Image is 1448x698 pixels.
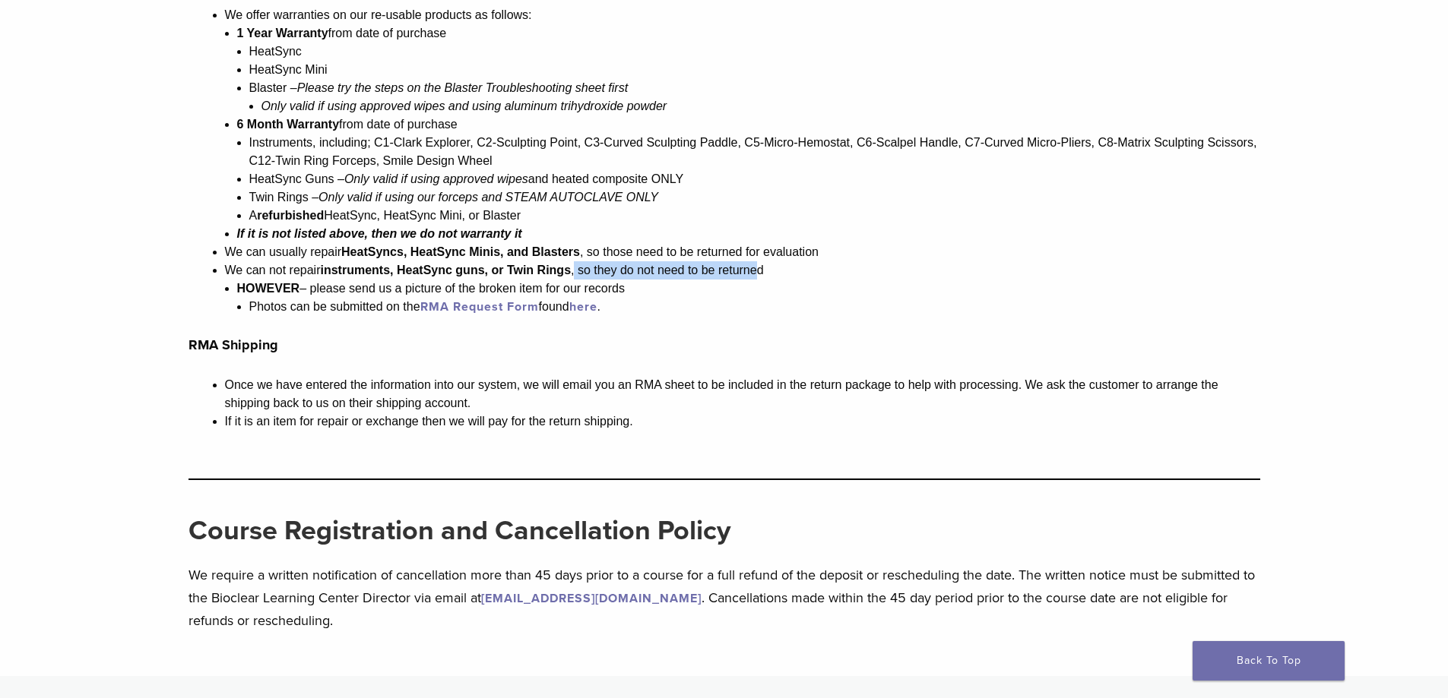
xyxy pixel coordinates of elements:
a: Back To Top [1193,641,1345,681]
i: Only valid if using approved wipes and using aluminum trihydroxide powder [261,99,667,112]
b: instruments, HeatSync guns, or Twin Rings [321,264,572,276]
span: – please send us a picture of the broken item for our records [237,282,625,295]
li: We can usually repair , so those need to be returned for evaluation [225,243,1260,261]
span: Please try the steps on the Blaster Troubleshooting sheet first [297,81,629,94]
strong: 6 Month Warranty [237,118,340,131]
span: , so they do not need to be returned [571,264,764,276]
b: 1 Year Warranty [237,27,447,39]
strong: Course Registration and Cancellation Policy [189,514,730,547]
span: We can not repair [225,264,321,276]
p: We require a written notification of cancellation more than 45 days prior to a course for a full ... [189,564,1260,632]
li: HeatSync [249,43,1260,61]
li: Instruments, including; C1-Clark Explorer, C2-Sculpting Point, C3-Curved Sculpting Paddle, C5-Mic... [249,134,1260,170]
b: HeatSyncs, HeatSync Minis, and Blasters [341,245,580,258]
span: from date of purchase [328,27,447,39]
span: Blaster – [249,81,297,94]
i: If it is not listed above, then we do not warranty it [237,227,522,240]
a: here [569,299,597,314]
a: RMA Request Form [420,299,539,314]
strong: refurbished [257,209,324,222]
span: HeatSync Guns – [249,172,344,185]
span: We offer warranties on our re-usable products as follows: [225,8,532,21]
li: Once we have entered the information into our system, we will email you an RMA sheet to be includ... [225,376,1260,412]
span: Only valid if using approved wipes [344,172,528,185]
span: Only valid if using our forceps and STEAM AUTOCLAVE ONLY [318,191,658,204]
span: from date of purchase [339,118,458,131]
span: Twin Rings – [249,191,319,204]
li: Photos can be submitted on the found . [249,298,1260,316]
li: and heated composite ONLY [249,170,1260,188]
strong: HOWEVER [237,282,300,295]
a: [EMAIL_ADDRESS][DOMAIN_NAME] [481,591,702,606]
span: If it is an item for repair or exchange then we will pay for the return shipping. [225,415,633,428]
strong: RMA Shipping [189,336,278,353]
li: HeatSync Mini [249,61,1260,79]
li: A HeatSync, HeatSync Mini, or Blaster [249,207,1260,225]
